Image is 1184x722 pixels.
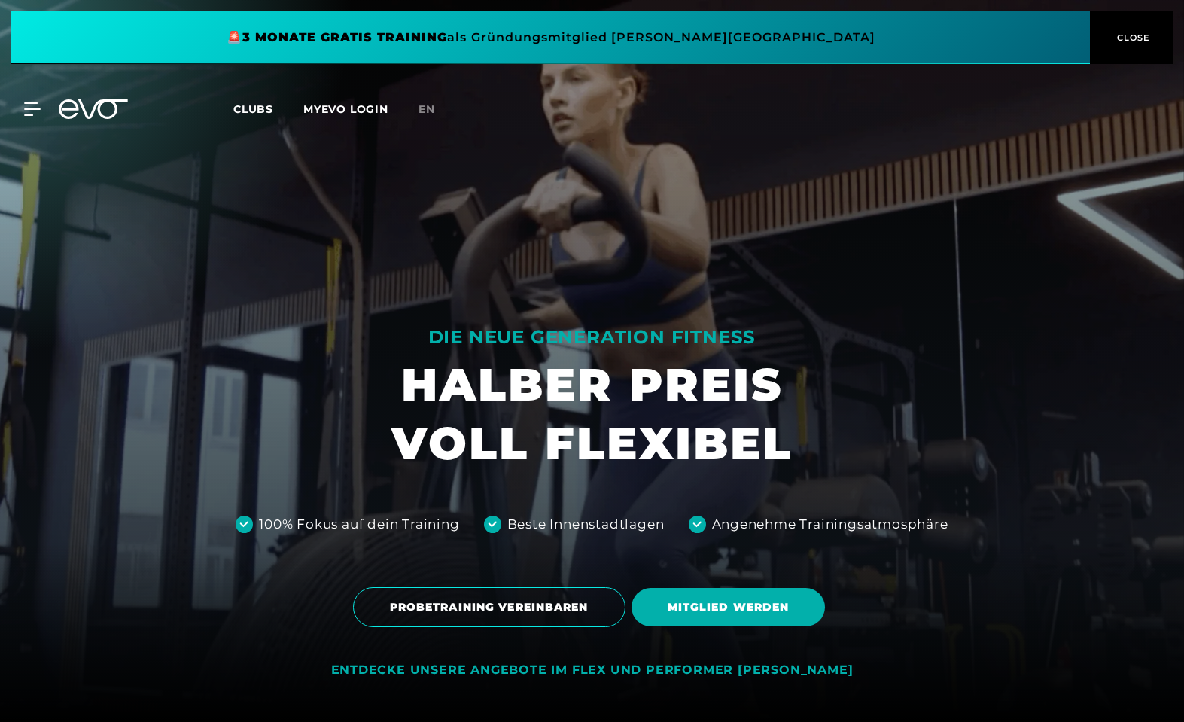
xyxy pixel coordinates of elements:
div: DIE NEUE GENERATION FITNESS [391,325,793,349]
span: PROBETRAINING VEREINBAREN [390,599,589,615]
button: CLOSE [1090,11,1173,64]
a: MYEVO LOGIN [303,102,388,116]
a: Clubs [233,102,303,116]
span: CLOSE [1113,31,1150,44]
a: PROBETRAINING VEREINBAREN [353,576,632,638]
div: ENTDECKE UNSERE ANGEBOTE IM FLEX UND PERFORMER [PERSON_NAME] [331,663,854,678]
span: Clubs [233,102,273,116]
h1: HALBER PREIS VOLL FLEXIBEL [391,355,793,473]
span: en [419,102,435,116]
a: en [419,101,453,118]
a: MITGLIED WERDEN [632,577,832,638]
div: Beste Innenstadtlagen [507,515,665,535]
div: Angenehme Trainingsatmosphäre [712,515,948,535]
div: 100% Fokus auf dein Training [259,515,459,535]
span: MITGLIED WERDEN [668,599,790,615]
